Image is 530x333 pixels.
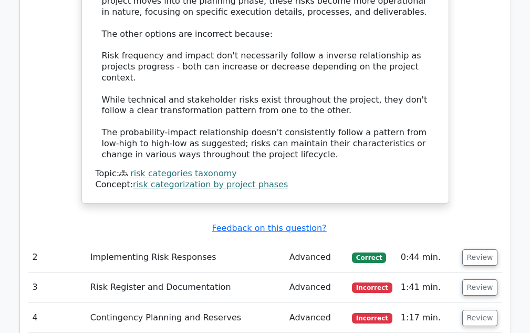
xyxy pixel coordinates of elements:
[397,243,458,273] td: 0:44 min.
[28,303,86,333] td: 4
[352,313,392,324] span: Incorrect
[96,179,435,190] div: Concept:
[86,303,285,333] td: Contingency Planning and Reserves
[212,223,326,233] a: Feedback on this question?
[28,273,86,302] td: 3
[96,168,435,179] div: Topic:
[28,243,86,273] td: 2
[86,243,285,273] td: Implementing Risk Responses
[397,273,458,302] td: 1:41 min.
[130,168,237,178] a: risk categories taxonomy
[462,310,498,326] button: Review
[285,243,348,273] td: Advanced
[133,179,288,189] a: risk categorization by project phases
[285,303,348,333] td: Advanced
[397,303,458,333] td: 1:17 min.
[352,282,392,293] span: Incorrect
[352,253,386,263] span: Correct
[285,273,348,302] td: Advanced
[86,273,285,302] td: Risk Register and Documentation
[462,249,498,266] button: Review
[462,279,498,296] button: Review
